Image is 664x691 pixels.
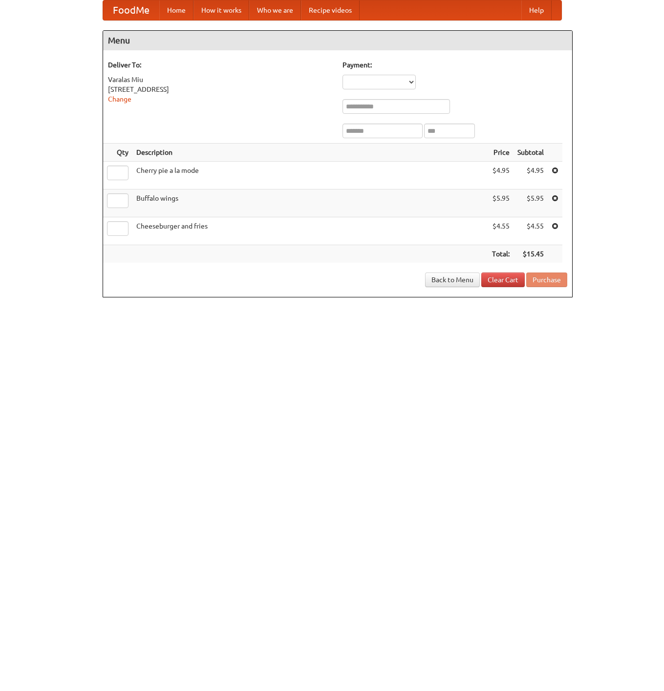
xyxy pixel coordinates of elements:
[301,0,360,20] a: Recipe videos
[521,0,552,20] a: Help
[514,217,548,245] td: $4.55
[103,31,572,50] h4: Menu
[343,60,567,70] h5: Payment:
[249,0,301,20] a: Who we are
[108,84,333,94] div: [STREET_ADDRESS]
[514,245,548,263] th: $15.45
[108,60,333,70] h5: Deliver To:
[132,144,488,162] th: Description
[108,75,333,84] div: Varalas Miu
[159,0,193,20] a: Home
[481,272,525,287] a: Clear Cart
[514,144,548,162] th: Subtotal
[526,272,567,287] button: Purchase
[193,0,249,20] a: How it works
[488,189,514,217] td: $5.95
[514,162,548,189] td: $4.95
[103,144,132,162] th: Qty
[108,95,131,103] a: Change
[132,189,488,217] td: Buffalo wings
[132,217,488,245] td: Cheeseburger and fries
[425,272,480,287] a: Back to Menu
[488,162,514,189] td: $4.95
[103,0,159,20] a: FoodMe
[488,217,514,245] td: $4.55
[488,245,514,263] th: Total:
[514,189,548,217] td: $5.95
[488,144,514,162] th: Price
[132,162,488,189] td: Cherry pie a la mode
